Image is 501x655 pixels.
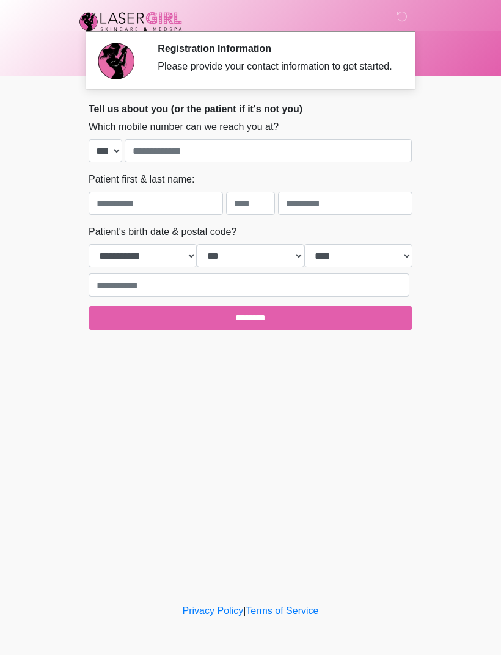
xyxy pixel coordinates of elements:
img: Laser Girl Med Spa LLC Logo [76,9,185,34]
a: | [243,606,246,616]
img: Agent Avatar [98,43,134,79]
div: Please provide your contact information to get started. [158,59,394,74]
label: Patient's birth date & postal code? [89,225,236,239]
label: Which mobile number can we reach you at? [89,120,279,134]
a: Terms of Service [246,606,318,616]
h2: Registration Information [158,43,394,54]
label: Patient first & last name: [89,172,194,187]
h2: Tell us about you (or the patient if it's not you) [89,103,412,115]
a: Privacy Policy [183,606,244,616]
